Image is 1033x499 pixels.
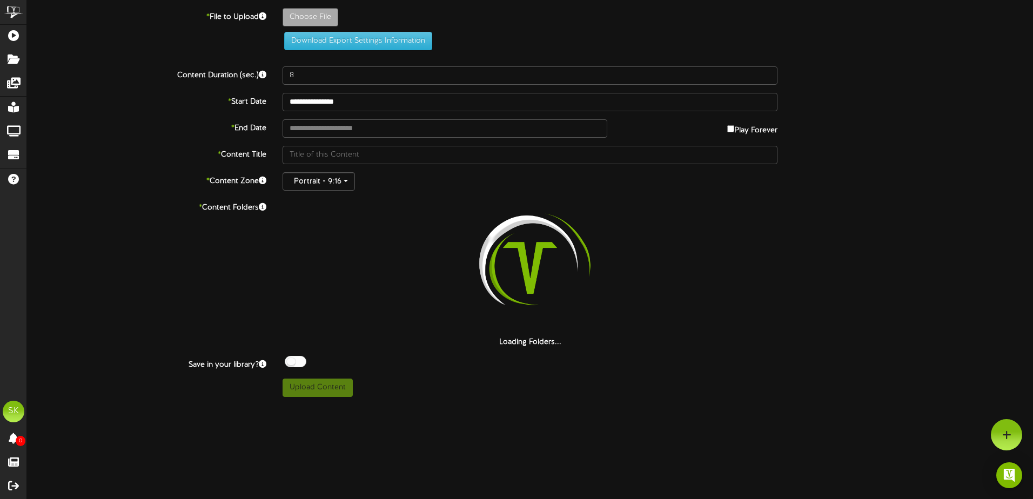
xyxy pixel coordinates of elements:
[283,146,777,164] input: Title of this Content
[279,37,432,45] a: Download Export Settings Information
[727,125,734,132] input: Play Forever
[19,199,274,213] label: Content Folders
[284,32,432,50] button: Download Export Settings Information
[19,172,274,187] label: Content Zone
[19,146,274,160] label: Content Title
[19,119,274,134] label: End Date
[727,119,777,136] label: Play Forever
[996,462,1022,488] div: Open Intercom Messenger
[19,66,274,81] label: Content Duration (sec.)
[19,356,274,370] label: Save in your library?
[3,401,24,422] div: SK
[461,199,599,337] img: loading-spinner-2.png
[283,379,353,397] button: Upload Content
[19,93,274,107] label: Start Date
[499,338,561,346] strong: Loading Folders...
[16,436,25,446] span: 0
[283,172,355,191] button: Portrait - 9:16
[19,8,274,23] label: File to Upload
